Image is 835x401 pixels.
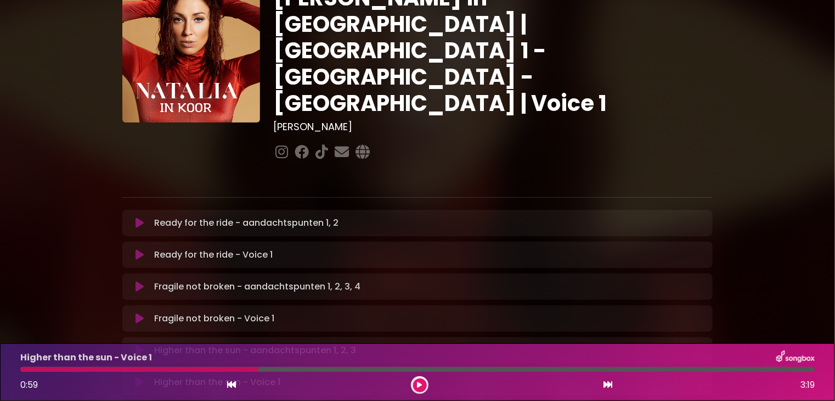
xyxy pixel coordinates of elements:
p: Ready for the ride - aandachtspunten 1, 2 [155,216,339,230]
p: Ready for the ride - Voice 1 [155,248,273,261]
span: 0:59 [20,378,38,391]
p: Fragile not broken - Voice 1 [155,312,275,325]
span: 3:19 [800,378,815,392]
img: songbox-logo-white.png [776,350,815,365]
h3: [PERSON_NAME] [273,121,713,133]
p: Fragile not broken - aandachtspunten 1, 2, 3, 4 [155,280,361,293]
p: Higher than the sun - Voice 1 [20,351,152,364]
